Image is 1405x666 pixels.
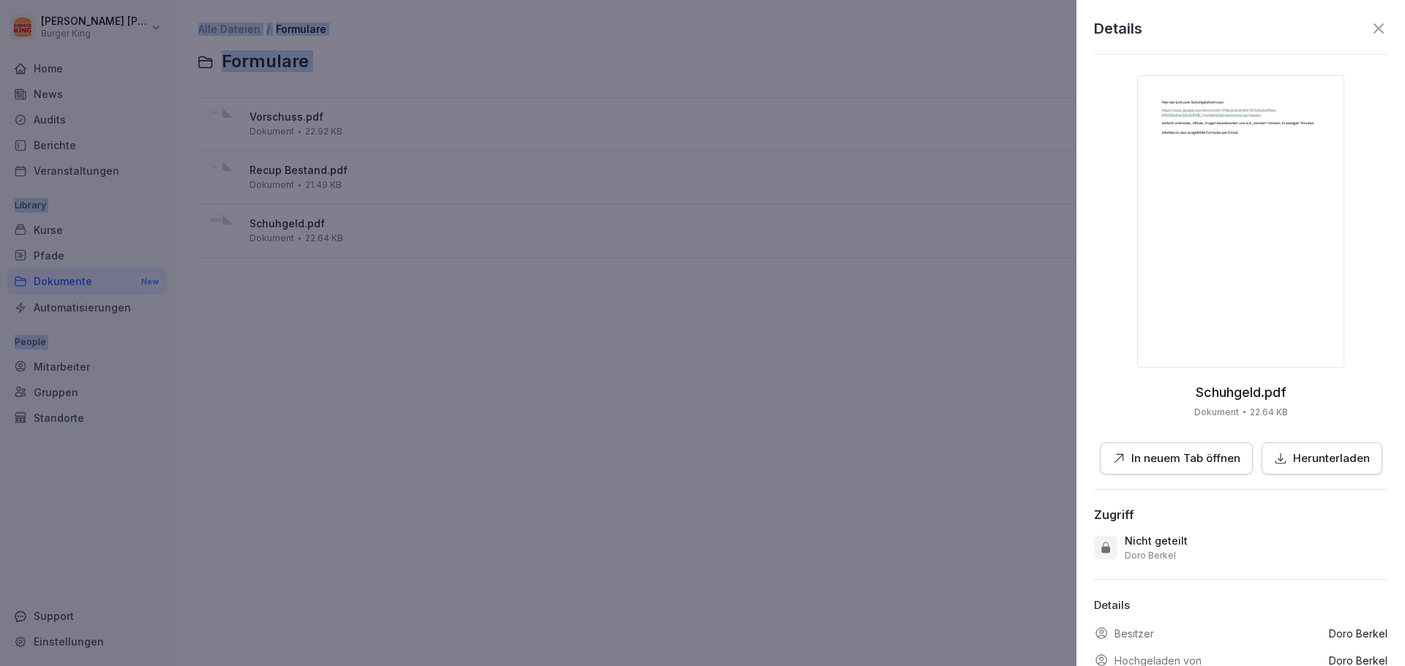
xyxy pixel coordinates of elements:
p: Doro Berkel [1125,550,1176,561]
p: Details [1094,18,1142,39]
p: 22.64 KB [1250,406,1288,419]
p: In neuem Tab öffnen [1131,450,1240,467]
img: thumbnail [1137,75,1344,368]
p: Nicht geteilt [1125,534,1188,548]
p: Details [1094,597,1387,614]
div: Zugriff [1094,507,1134,522]
p: Herunterladen [1293,450,1370,467]
button: Herunterladen [1262,442,1382,475]
p: Dokument [1194,406,1239,419]
p: Besitzer [1114,626,1154,641]
p: Schuhgeld.pdf [1196,385,1286,400]
p: Doro Berkel [1329,626,1387,641]
button: In neuem Tab öffnen [1100,442,1253,475]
